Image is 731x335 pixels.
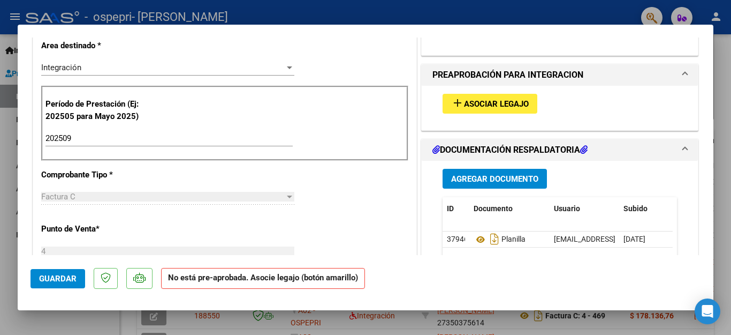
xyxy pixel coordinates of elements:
div: Open Intercom Messenger [695,299,720,324]
span: Guardar [39,274,77,284]
span: ID [447,204,454,213]
datatable-header-cell: Documento [469,197,550,220]
button: Guardar [31,269,85,288]
mat-expansion-panel-header: PREAPROBACIÓN PARA INTEGRACION [422,64,698,86]
span: Planilla [474,235,526,244]
i: Descargar documento [488,230,501,248]
p: Período de Prestación (Ej: 202505 para Mayo 2025) [45,98,153,122]
span: Integración [41,63,81,72]
h1: PREAPROBACIÓN PARA INTEGRACION [432,69,583,81]
datatable-header-cell: Usuario [550,197,619,220]
span: 37946 [447,235,468,243]
p: Area destinado * [41,40,151,52]
span: Agregar Documento [451,174,538,184]
p: Comprobante Tipo * [41,169,151,181]
datatable-header-cell: ID [443,197,469,220]
span: Usuario [554,204,580,213]
span: Documento [474,204,513,213]
mat-expansion-panel-header: DOCUMENTACIÓN RESPALDATORIA [422,139,698,161]
span: [DATE] [623,235,645,243]
button: Agregar Documento [443,169,547,189]
p: Punto de Venta [41,223,151,235]
div: PREAPROBACIÓN PARA INTEGRACION [422,86,698,130]
mat-icon: add [451,96,464,109]
strong: No está pre-aprobada. Asocie legajo (botón amarillo) [161,268,365,289]
button: Asociar Legajo [443,94,537,114]
span: Factura C [41,192,75,202]
span: Asociar Legajo [464,99,529,109]
span: Subido [623,204,648,213]
h1: DOCUMENTACIÓN RESPALDATORIA [432,144,588,157]
datatable-header-cell: Subido [619,197,673,220]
